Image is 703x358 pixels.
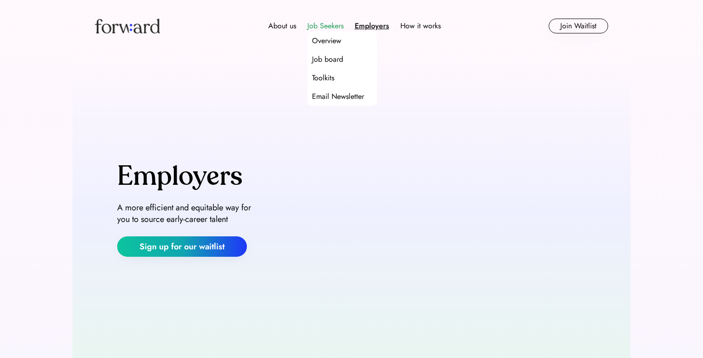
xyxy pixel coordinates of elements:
div: Email Newsletter [312,91,364,102]
div: About us [268,20,296,32]
div: Job Seekers [307,20,344,32]
div: Toolkits [312,72,334,84]
div: Employers [355,20,389,32]
img: Forward logo [95,19,160,33]
div: A more efficient and equitable way for you to source early-career talent [117,202,259,225]
div: Overview [312,35,341,46]
img: yH5BAEAAAAALAAAAAABAAEAAAIBRAA7 [281,71,608,348]
div: How it works [400,20,441,32]
div: Job board [312,54,343,65]
button: Join Waitlist [549,19,608,33]
button: Sign up for our waitlist [117,236,247,257]
div: Employers [117,162,243,191]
